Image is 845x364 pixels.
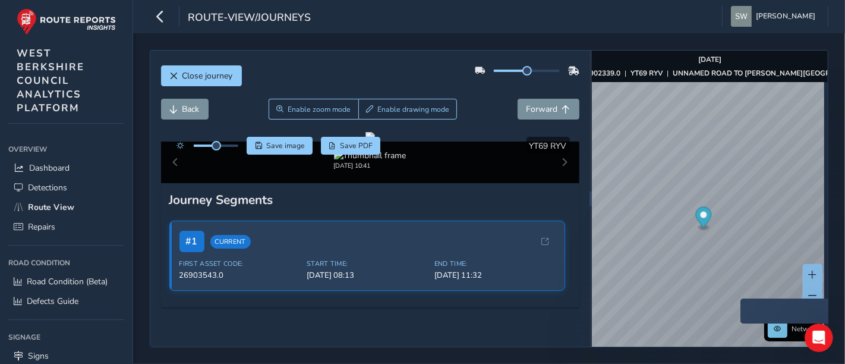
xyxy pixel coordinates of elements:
a: Dashboard [8,158,124,178]
span: Repairs [28,221,55,233]
span: [DATE] 11:32 [434,270,555,281]
span: [DATE] 08:13 [307,270,427,281]
strong: [DATE] [698,55,721,64]
span: Road Condition (Beta) [27,276,108,287]
button: PDF [321,137,381,155]
span: Detections [28,182,67,193]
span: Enable drawing mode [377,105,449,114]
a: Detections [8,178,124,197]
span: Defects Guide [27,296,78,307]
span: First Asset Code: [179,259,300,268]
span: Back [182,103,200,115]
span: 26903543.0 [179,270,300,281]
button: Back [161,99,209,120]
span: Save PDF [340,141,373,150]
div: [DATE] 10:41 [334,161,406,170]
a: Repairs [8,217,124,237]
span: Save image [266,141,305,150]
a: Defects Guide [8,291,124,311]
a: Road Condition (Beta) [8,272,124,291]
div: Overview [8,140,124,158]
span: route-view/journeys [188,10,311,27]
button: Save [247,137,313,155]
span: Forward [526,103,558,115]
img: frame [785,313,815,323]
span: End Time: [434,259,555,268]
div: Journey Segments [169,192,571,208]
span: WEST BERKSHIRE COUNCIL ANALYTICS PLATFORM [17,46,84,115]
span: # 1 [179,231,204,252]
a: Route View [8,197,124,217]
button: Zoom [269,99,358,120]
img: diamond-layout [731,6,752,27]
span: Close journey [182,70,233,81]
button: Forward [518,99,579,120]
div: Map marker [696,207,712,231]
span: YT69 RYV [529,140,567,152]
span: Start Time: [307,259,427,268]
button: [PERSON_NAME] [731,6,819,27]
span: Signs [28,350,49,362]
img: rr logo [17,8,116,35]
span: Dashboard [29,162,70,174]
button: Draw [358,99,458,120]
span: Route View [28,202,74,213]
img: Thumbnail frame [334,150,406,161]
div: Signage [8,328,124,346]
span: Network [792,324,819,334]
strong: YT69 RYV [631,68,663,78]
iframe: Intercom live chat [805,324,833,352]
span: [PERSON_NAME] [756,6,815,27]
span: Current [210,235,251,249]
button: Close journey [161,65,242,86]
div: Road Condition [8,254,124,272]
span: Enable zoom mode [288,105,351,114]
